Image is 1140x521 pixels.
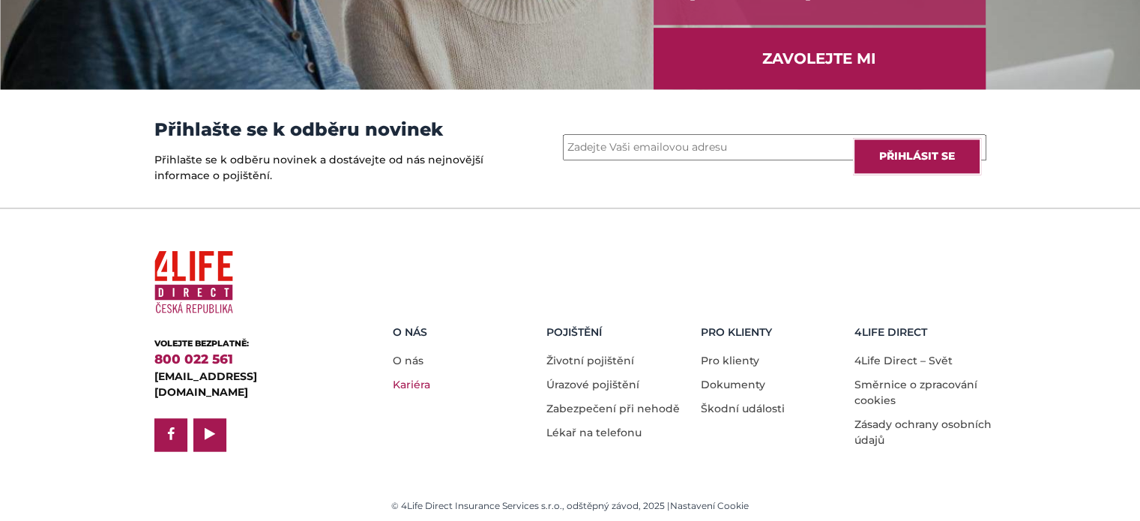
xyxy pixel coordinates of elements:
[154,244,233,320] img: 4Life Direct Česká republika logo
[546,354,634,367] a: Životní pojištění
[393,326,536,339] h5: O nás
[654,28,986,89] a: ZAVOLEJTE MI
[154,370,257,399] a: [EMAIL_ADDRESS][DOMAIN_NAME]
[546,326,690,339] h5: Pojištění
[701,378,765,391] a: Dokumenty
[854,326,998,339] h5: 4LIFE DIRECT
[546,426,642,439] a: Lékař na telefonu
[854,354,953,367] a: 4Life Direct – Svět
[393,354,423,367] a: O nás
[701,326,844,339] h5: Pro Klienty
[854,378,977,407] a: Směrnice o zpracování cookies
[154,152,488,184] p: Přihlašte se k odběru novinek a dostávejte od nás nejnovější informace o pojištění.
[854,418,992,447] a: Zásady ochrany osobních údajů
[546,378,639,391] a: Úrazové pojištění
[853,138,981,175] input: Přihlásit se
[154,499,986,513] div: © 4Life Direct Insurance Services s.r.o., odštěpný závod, 2025 |
[154,352,233,367] a: 800 022 561
[701,402,785,415] a: Škodní události
[563,134,986,160] input: Zadejte Vaši emailovou adresu
[701,354,759,367] a: Pro klienty
[154,119,488,140] h3: Přihlašte se k odběru novinek
[393,378,430,391] a: Kariéra
[546,402,680,415] a: Zabezpečení při nehodě
[154,337,346,350] div: VOLEJTE BEZPLATNĚ:
[670,500,749,511] a: Nastavení Cookie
